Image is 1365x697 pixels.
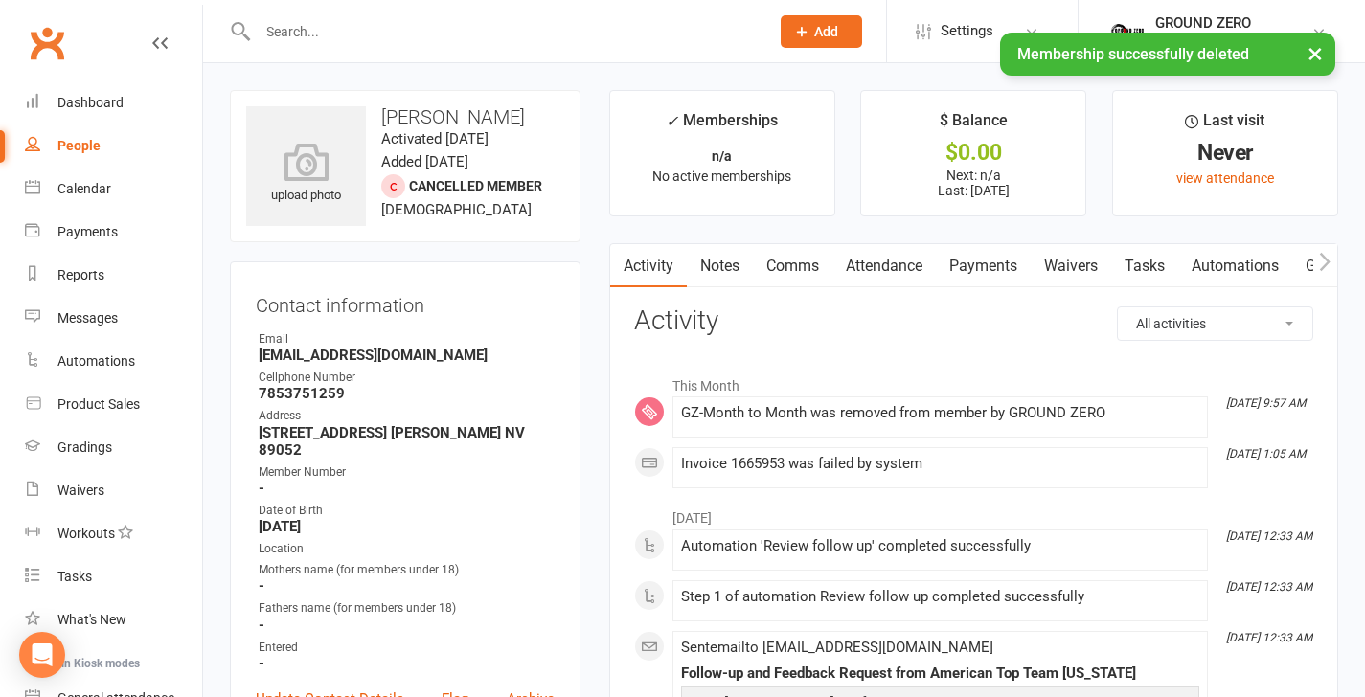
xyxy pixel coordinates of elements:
strong: n/a [712,148,732,164]
a: Comms [753,244,832,288]
h3: Contact information [256,287,555,316]
time: Added [DATE] [381,153,468,170]
div: Waivers [57,483,104,498]
strong: - [259,480,555,497]
div: Payments [57,224,118,239]
div: $ Balance [940,108,1008,143]
div: upload photo [246,143,366,206]
div: Ground Zero Martial Arts [1155,32,1303,49]
div: Entered [259,639,555,657]
button: Add [781,15,862,48]
strong: [DATE] [259,518,555,535]
a: Attendance [832,244,936,288]
button: × [1298,33,1332,74]
i: [DATE] 9:57 AM [1226,396,1306,410]
a: Waivers [25,469,202,512]
div: People [57,138,101,153]
li: This Month [634,366,1313,396]
div: Last visit [1185,108,1264,143]
div: Memberships [666,108,778,144]
a: Notes [687,244,753,288]
div: Location [259,540,555,558]
div: Cellphone Number [259,369,555,387]
div: GROUND ZERO [1155,14,1303,32]
span: Sent email to [EMAIL_ADDRESS][DOMAIN_NAME] [681,639,993,656]
div: Calendar [57,181,111,196]
a: Waivers [1031,244,1111,288]
a: Gradings [25,426,202,469]
a: Payments [25,211,202,254]
strong: [STREET_ADDRESS] [PERSON_NAME] NV 89052 [259,424,555,459]
li: [DATE] [634,498,1313,528]
time: Activated [DATE] [381,130,489,147]
i: [DATE] 12:33 AM [1226,631,1312,644]
p: Next: n/a Last: [DATE] [878,168,1068,198]
strong: [EMAIL_ADDRESS][DOMAIN_NAME] [259,347,555,364]
span: Add [814,24,838,39]
strong: 7853751259 [259,385,555,402]
i: [DATE] 1:05 AM [1226,447,1306,461]
strong: - [259,617,555,634]
div: Membership successfully deleted [1000,33,1335,76]
a: Messages [25,297,202,340]
a: Calendar [25,168,202,211]
div: Product Sales [57,396,140,412]
div: Never [1130,143,1320,163]
div: Step 1 of automation Review follow up completed successfully [681,589,1199,605]
i: [DATE] 12:33 AM [1226,529,1312,543]
div: Messages [57,310,118,326]
img: thumb_image1749514215.png [1107,12,1146,51]
div: Workouts [57,526,115,541]
strong: - [259,655,555,672]
a: People [25,124,202,168]
div: Automations [57,353,135,369]
div: Gradings [57,439,112,455]
span: Cancelled member [409,178,542,193]
a: Dashboard [25,81,202,124]
div: Automation 'Review follow up' completed successfully [681,538,1199,554]
a: Automations [25,340,202,383]
a: Clubworx [23,19,71,67]
div: Invoice 1665953 was failed by system [681,456,1199,472]
a: Tasks [25,555,202,598]
div: Mothers name (for members under 18) [259,561,555,579]
a: Payments [936,244,1031,288]
div: $0.00 [878,143,1068,163]
a: view attendance [1176,170,1274,186]
a: Automations [1178,244,1292,288]
h3: [PERSON_NAME] [246,106,564,127]
span: [DEMOGRAPHIC_DATA] [381,201,532,218]
div: Email [259,330,555,348]
div: Address [259,407,555,425]
div: Member Number [259,463,555,482]
a: Reports [25,254,202,297]
a: Product Sales [25,383,202,426]
div: Date of Birth [259,502,555,520]
div: Fathers name (for members under 18) [259,599,555,618]
i: [DATE] 12:33 AM [1226,580,1312,594]
a: Workouts [25,512,202,555]
div: Follow-up and Feedback Request from American Top Team [US_STATE] [681,665,1199,682]
div: Open Intercom Messenger [19,632,65,678]
h3: Activity [634,306,1313,336]
a: Tasks [1111,244,1178,288]
span: Settings [941,10,993,53]
div: What's New [57,612,126,627]
div: Tasks [57,569,92,584]
a: Activity [610,244,687,288]
div: Dashboard [57,95,124,110]
strong: - [259,577,555,595]
span: No active memberships [652,169,791,184]
div: Reports [57,267,104,282]
i: ✓ [666,112,678,130]
a: What's New [25,598,202,641]
input: Search... [252,18,756,45]
div: GZ-Month to Month was removed from member by GROUND ZERO [681,405,1199,421]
